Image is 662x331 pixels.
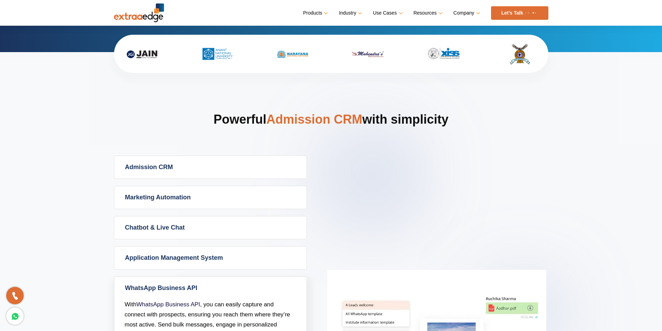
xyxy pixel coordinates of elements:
a: Products [303,8,327,18]
a: Marketing Automation [114,186,307,209]
a: Industry [339,8,361,18]
a: WhatsApp Business API [114,277,307,299]
a: Admission CRM [114,156,307,179]
a: WhatsApp Business API [137,301,200,308]
a: Chatbot & Live Chat [114,216,307,239]
h2: Powerful with simplicity [114,111,548,156]
span: Admission CRM [266,112,362,126]
a: Resources [414,8,441,18]
a: Use Cases [373,8,401,18]
a: Company [453,8,479,18]
a: Application Management System [114,247,307,269]
a: Let’s Talk [491,6,548,20]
